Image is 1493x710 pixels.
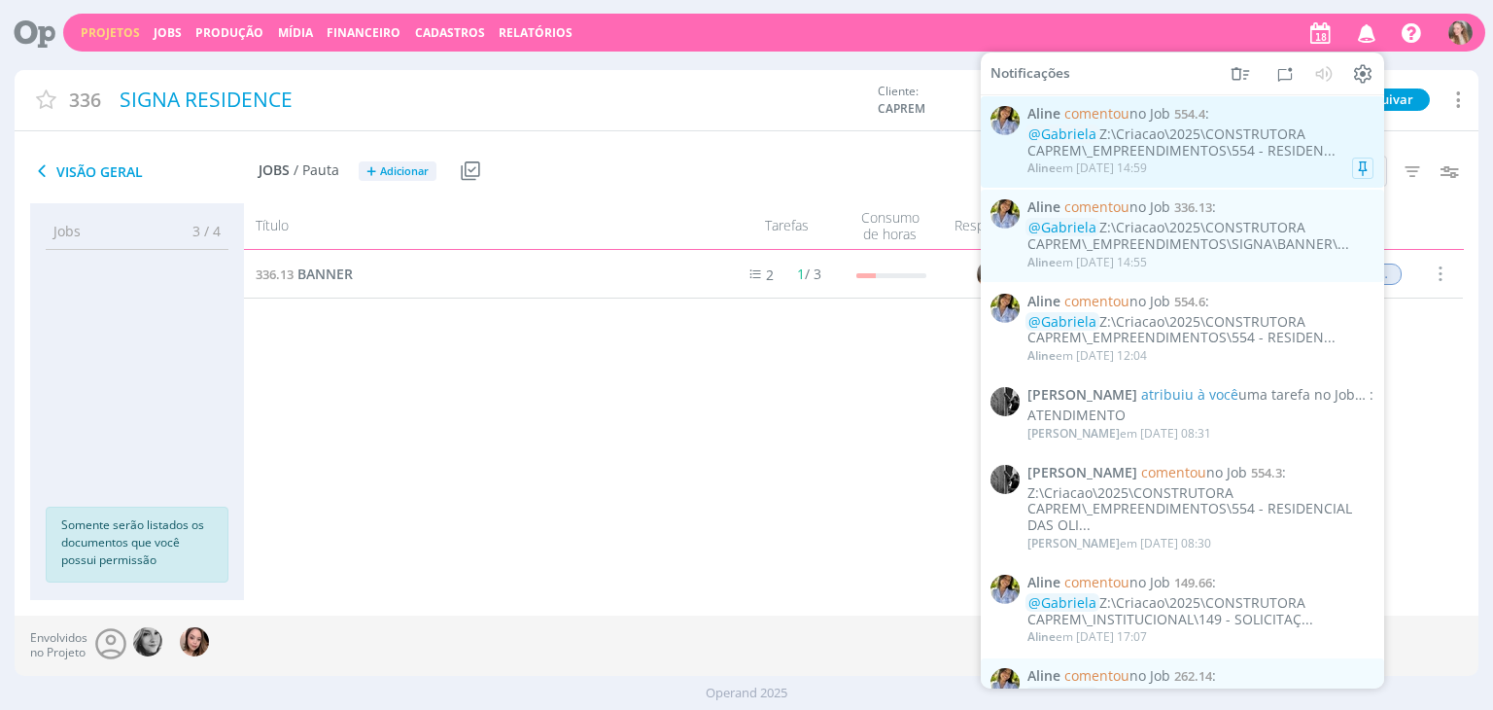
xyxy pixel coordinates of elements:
span: @Gabriela [1028,218,1096,236]
span: comentou [1141,463,1206,481]
span: / Pauta [294,162,339,179]
span: 336.13 [256,266,294,283]
span: Adicionar [380,165,429,178]
img: P [990,465,1020,494]
span: no Job [1141,463,1247,481]
span: Aline [1027,160,1056,176]
span: Aline [1027,347,1056,364]
span: [PERSON_NAME] [1027,465,1137,481]
span: Visão Geral [30,160,259,183]
span: CAPREM [878,100,1024,118]
img: A [990,294,1020,323]
button: Relatórios [493,25,578,41]
div: Z:\Criacao\2025\CONSTRUTORA CAPREM\_EMPREENDIMENTOS\554 - RESIDEN... [1027,126,1373,160]
div: Consumo de horas [842,209,939,243]
span: Aline [1027,628,1056,645]
img: A [990,199,1020,229]
span: BANNER [297,265,353,283]
img: T [180,627,209,657]
span: 149.66 [1174,574,1212,591]
a: Jobs [154,24,182,41]
div: SIGNA RESIDENCE [113,78,869,123]
span: Jobs [259,162,290,179]
span: Jobs [53,221,81,241]
span: @Gabriela [1028,124,1096,143]
span: comentou [1064,666,1129,685]
span: Aline [1027,294,1060,310]
span: Aline [1027,199,1060,216]
button: Produção [190,25,269,41]
span: 336 [69,86,101,114]
span: @Gabriela [1028,311,1096,330]
span: Notificações [990,65,1070,82]
span: Cadastros [415,24,485,41]
div: Z:\Criacao\2025\CONSTRUTORA CAPREM\_EMPREENDIMENTOS\554 - RESIDEN... [1027,313,1373,346]
div: Título [244,209,714,243]
span: comentou [1064,573,1129,591]
span: no Job [1064,104,1170,123]
button: Projetos [75,25,146,41]
span: Aline [1027,575,1060,591]
div: em [DATE] 08:31 [1027,426,1211,440]
a: Mídia [278,24,313,41]
span: Aline [1027,668,1060,685]
span: 554.4 [1174,105,1205,123]
span: @Gabriela [1028,593,1096,612]
a: Projetos [81,24,140,41]
button: Arquivar [1342,89,1430,111]
span: / 3 [797,265,821,283]
span: @Gabriela [1028,687,1096,705]
span: 1 [797,265,805,283]
span: no Job [1064,666,1170,685]
div: Cliente: [878,83,1224,118]
button: Jobs [148,25,188,41]
div: Z:\Criacao\2025\CONSTRUTORA CAPREM\_EMPREENDIMENTOS\SIGNA\BANNER\... [1027,220,1373,253]
span: uma tarefa no Job [1141,385,1355,404]
a: Relatórios [499,24,573,41]
div: Z:\Criacao\2025\CONSTRUTORA CAPREM\_INSTITUCIONAL\149 - SOLICITAÇ... [1027,595,1373,628]
span: + [366,161,376,182]
button: Mídia [272,25,319,41]
span: : [1027,387,1373,404]
span: 262.14 [1174,667,1212,685]
div: em [DATE] 14:59 [1027,161,1147,175]
span: 336.13 [1174,198,1212,216]
span: : [1027,294,1373,310]
div: Responsável [939,209,1046,243]
span: comentou [1064,104,1129,123]
a: Produção [195,24,263,41]
span: [PERSON_NAME] [1027,387,1137,404]
button: Cadastros [409,25,491,41]
div: Z:\Criacao\2025\CONSTRUTORA CAPREM\_EMPREENDIMENTOS\554 - RESIDENCIAL DAS OLI... [1027,484,1373,533]
span: no Job [1064,573,1170,591]
span: Aline [1027,106,1060,123]
a: 336.13BANNER [256,264,353,285]
img: A [990,668,1020,697]
button: G [1447,16,1474,50]
span: : [1027,575,1373,591]
span: atribuiu à você [1141,385,1238,404]
img: P [990,387,1020,416]
span: : [1027,465,1373,481]
span: : [1027,668,1373,685]
div: em [DATE] 14:55 [1027,255,1147,268]
span: comentou [1064,197,1129,216]
span: [PERSON_NAME] [1027,535,1120,551]
div: Tarefas [715,209,842,243]
div: em [DATE] 12:04 [1027,349,1147,363]
span: : [1027,199,1373,216]
span: comentou [1064,292,1129,310]
span: no Job [1064,292,1170,310]
img: A [990,575,1020,604]
span: [PERSON_NAME] [1027,424,1120,441]
img: G [1448,20,1473,45]
button: +Adicionar [359,161,436,182]
button: Financeiro [321,25,406,41]
span: : [1027,106,1373,123]
span: 2 [766,266,774,284]
p: Somente serão listados os documentos que você possui permissão [61,516,213,569]
span: no Job [1064,197,1170,216]
span: 554.6 [1174,293,1205,310]
span: Envolvidos no Projeto [30,631,87,659]
img: G [978,260,1007,289]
